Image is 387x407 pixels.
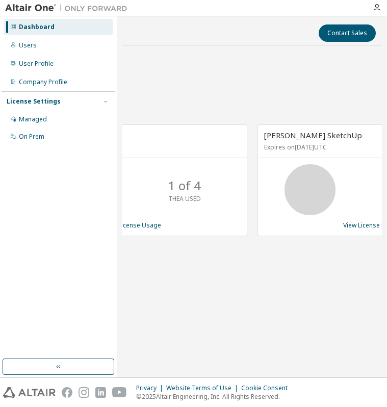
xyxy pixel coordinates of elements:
div: On Prem [19,133,44,141]
button: Contact Sales [319,24,376,42]
img: facebook.svg [62,387,72,398]
img: altair_logo.svg [3,387,56,398]
p: Expires on [DATE] UTC [24,143,238,151]
img: linkedin.svg [95,387,106,398]
div: Managed [19,115,47,123]
img: Altair One [5,3,133,13]
div: Users [19,41,37,49]
div: Dashboard [19,23,55,31]
div: Cookie Consent [241,384,294,392]
div: User Profile [19,60,54,68]
img: instagram.svg [79,387,89,398]
div: Company Profile [19,78,67,86]
p: © 2025 Altair Engineering, Inc. All Rights Reserved. [136,392,294,401]
p: 1 of 4 [168,177,201,194]
img: youtube.svg [112,387,127,398]
p: THEA USED [168,194,201,203]
span: [PERSON_NAME] SketchUp [264,130,362,140]
a: View License Usage [104,221,161,230]
div: Privacy [136,384,166,392]
div: Website Terms of Use [166,384,241,392]
div: License Settings [7,97,61,106]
